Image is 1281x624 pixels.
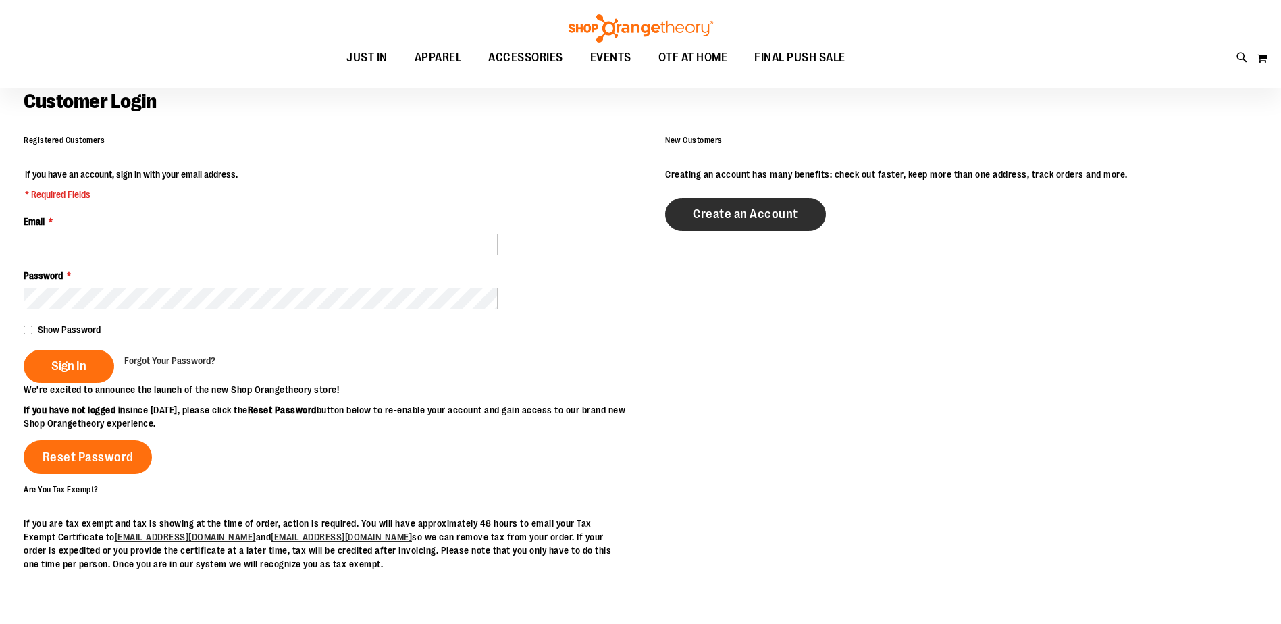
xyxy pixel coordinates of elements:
[665,198,826,231] a: Create an Account
[415,43,462,73] span: APPAREL
[24,350,114,383] button: Sign In
[24,90,156,113] span: Customer Login
[346,43,388,73] span: JUST IN
[693,207,798,222] span: Create an Account
[24,440,152,474] a: Reset Password
[24,216,45,227] span: Email
[665,167,1257,181] p: Creating an account has many benefits: check out faster, keep more than one address, track orders...
[271,531,412,542] a: [EMAIL_ADDRESS][DOMAIN_NAME]
[24,485,99,494] strong: Are You Tax Exempt?
[24,383,641,396] p: We’re excited to announce the launch of the new Shop Orangetheory store!
[124,354,215,367] a: Forgot Your Password?
[567,14,715,43] img: Shop Orangetheory
[115,531,256,542] a: [EMAIL_ADDRESS][DOMAIN_NAME]
[24,270,63,281] span: Password
[741,43,859,74] a: FINAL PUSH SALE
[24,405,126,415] strong: If you have not logged in
[24,403,641,430] p: since [DATE], please click the button below to re-enable your account and gain access to our bran...
[754,43,845,73] span: FINAL PUSH SALE
[43,450,134,465] span: Reset Password
[645,43,741,74] a: OTF AT HOME
[488,43,563,73] span: ACCESSORIES
[248,405,317,415] strong: Reset Password
[401,43,475,74] a: APPAREL
[590,43,631,73] span: EVENTS
[475,43,577,74] a: ACCESSORIES
[38,324,101,335] span: Show Password
[665,136,723,145] strong: New Customers
[25,188,238,201] span: * Required Fields
[24,167,239,201] legend: If you have an account, sign in with your email address.
[333,43,401,74] a: JUST IN
[577,43,645,74] a: EVENTS
[51,359,86,373] span: Sign In
[24,136,105,145] strong: Registered Customers
[658,43,728,73] span: OTF AT HOME
[124,355,215,366] span: Forgot Your Password?
[24,517,616,571] p: If you are tax exempt and tax is showing at the time of order, action is required. You will have ...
